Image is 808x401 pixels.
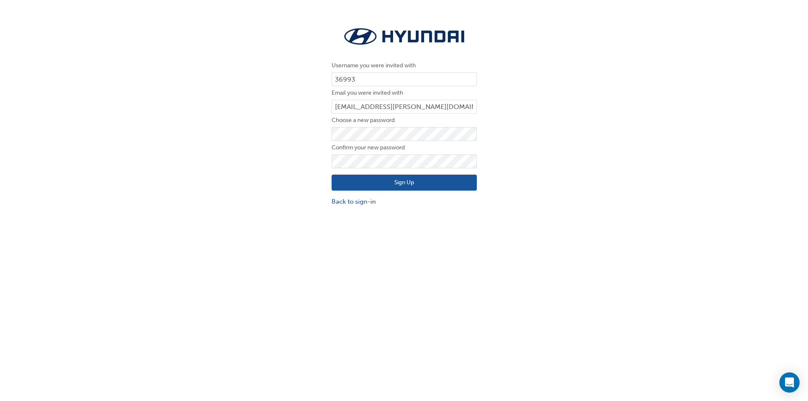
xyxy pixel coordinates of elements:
div: Open Intercom Messenger [779,372,800,393]
img: Trak [332,25,477,48]
label: Email you were invited with [332,88,477,98]
a: Back to sign-in [332,197,477,207]
button: Sign Up [332,175,477,191]
label: Confirm your new password [332,143,477,153]
label: Username you were invited with [332,61,477,71]
input: Username [332,72,477,87]
label: Choose a new password [332,115,477,125]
